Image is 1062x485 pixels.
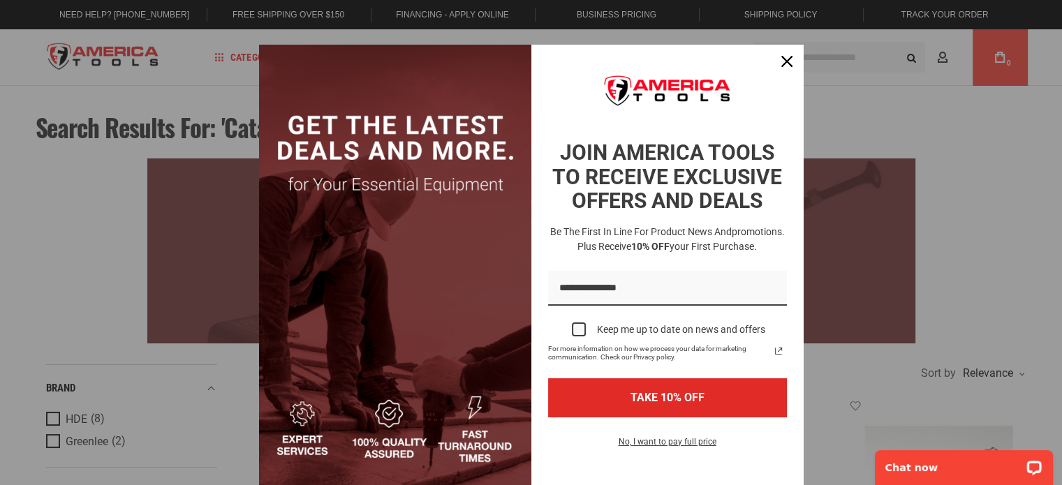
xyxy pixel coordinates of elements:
strong: 10% OFF [631,241,670,252]
input: Email field [548,271,787,306]
button: Close [770,45,804,78]
iframe: LiveChat chat widget [866,441,1062,485]
svg: close icon [781,56,792,67]
div: Keep me up to date on news and offers [597,324,765,336]
h3: Be the first in line for product news and [545,225,790,254]
a: Read our Privacy Policy [770,343,787,359]
button: TAKE 10% OFF [548,378,787,417]
button: No, I want to pay full price [607,434,728,458]
span: promotions. Plus receive your first purchase. [577,226,785,252]
span: For more information on how we process your data for marketing communication. Check our Privacy p... [548,345,770,361]
svg: link icon [770,343,787,359]
strong: JOIN AMERICA TOOLS TO RECEIVE EXCLUSIVE OFFERS AND DEALS [552,140,782,213]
